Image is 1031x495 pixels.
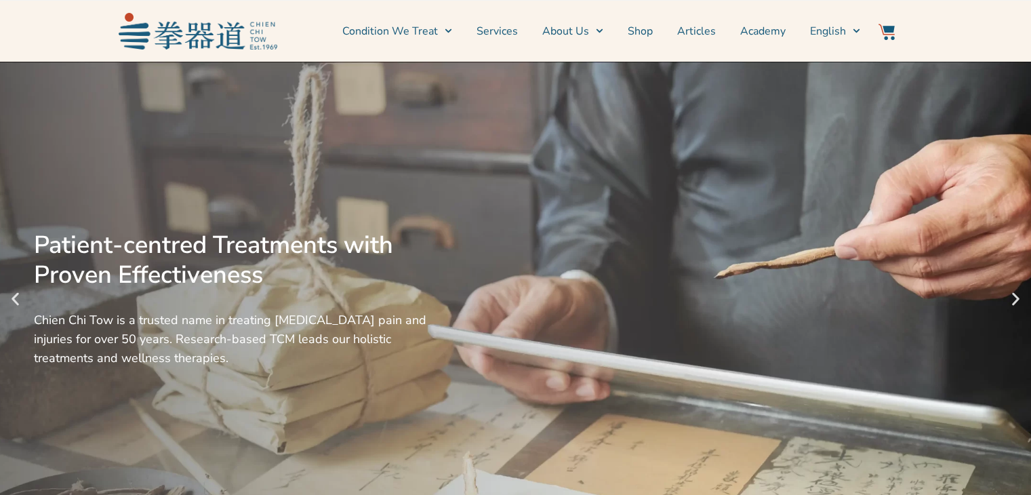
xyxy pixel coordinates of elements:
a: English [810,14,860,48]
a: Articles [677,14,716,48]
span: English [810,23,846,39]
div: Chien Chi Tow is a trusted name in treating [MEDICAL_DATA] pain and injuries for over 50 years. R... [34,311,429,368]
a: About Us [542,14,603,48]
div: Patient-centred Treatments with Proven Effectiveness [34,231,429,290]
a: Services [477,14,518,48]
img: Website Icon-03 [878,24,895,40]
div: Next slide [1007,291,1024,308]
a: Condition We Treat [342,14,452,48]
div: Previous slide [7,291,24,308]
a: Academy [740,14,786,48]
nav: Menu [284,14,860,48]
a: Shop [628,14,653,48]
